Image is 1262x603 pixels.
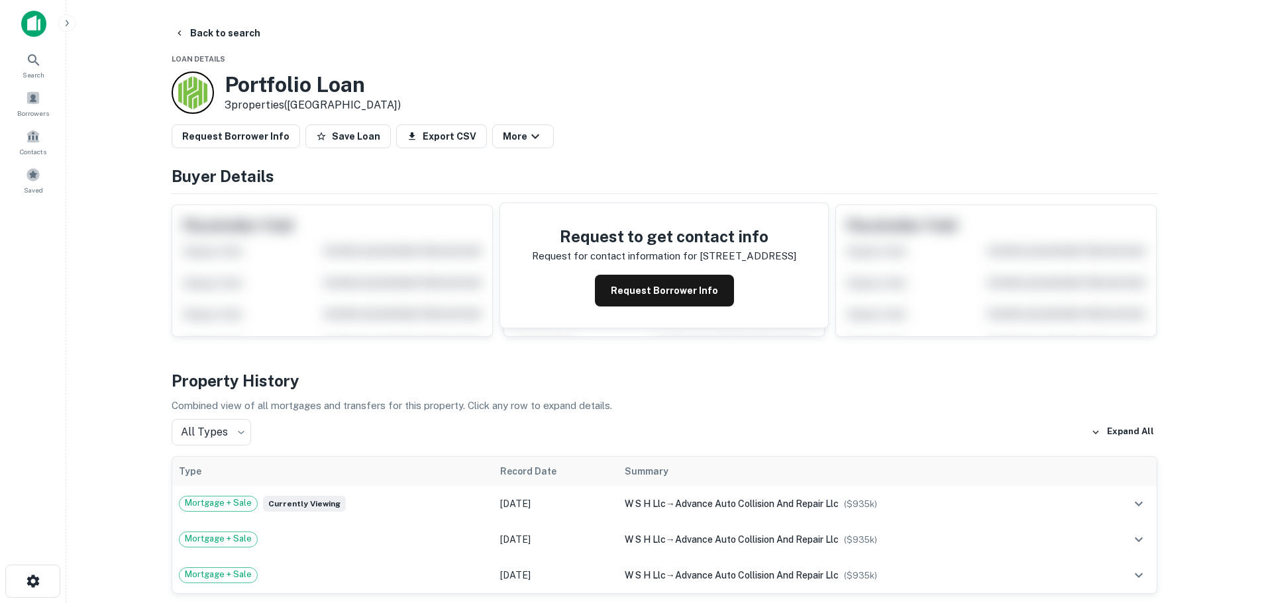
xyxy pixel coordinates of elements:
[4,162,62,198] a: Saved
[17,108,49,118] span: Borrowers
[225,97,401,113] p: 3 properties ([GEOGRAPHIC_DATA])
[396,124,487,148] button: Export CSV
[625,496,1086,511] div: →
[675,534,839,545] span: advance auto collision and repair llc
[4,85,62,121] a: Borrowers
[625,532,1086,547] div: →
[180,532,257,545] span: Mortgage + Sale
[1128,564,1150,586] button: expand row
[844,499,877,509] span: ($ 935k )
[21,11,46,37] img: capitalize-icon.png
[492,124,554,148] button: More
[844,535,877,545] span: ($ 935k )
[625,568,1086,582] div: →
[172,124,300,148] button: Request Borrower Info
[180,568,257,581] span: Mortgage + Sale
[169,21,266,45] button: Back to search
[1128,528,1150,551] button: expand row
[532,248,697,264] p: Request for contact information for
[20,146,46,157] span: Contacts
[180,496,257,510] span: Mortgage + Sale
[494,557,618,593] td: [DATE]
[4,124,62,160] a: Contacts
[24,185,43,195] span: Saved
[4,47,62,83] a: Search
[494,457,618,486] th: Record Date
[172,457,494,486] th: Type
[172,419,251,445] div: All Types
[494,522,618,557] td: [DATE]
[625,534,666,545] span: w s h llc
[675,498,839,509] span: advance auto collision and repair llc
[494,486,618,522] td: [DATE]
[625,570,666,580] span: w s h llc
[172,164,1157,188] h4: Buyer Details
[1088,422,1157,442] button: Expand All
[1128,492,1150,515] button: expand row
[532,224,796,248] h4: Request to get contact info
[172,55,225,63] span: Loan Details
[225,72,401,97] h3: Portfolio Loan
[1196,497,1262,561] iframe: Chat Widget
[263,496,346,512] span: Currently viewing
[305,124,391,148] button: Save Loan
[172,369,1157,393] h4: Property History
[675,570,839,580] span: advance auto collision and repair llc
[700,248,796,264] p: [STREET_ADDRESS]
[625,498,666,509] span: w s h llc
[618,457,1092,486] th: Summary
[23,70,44,80] span: Search
[595,275,734,306] button: Request Borrower Info
[844,571,877,580] span: ($ 935k )
[172,398,1157,414] p: Combined view of all mortgages and transfers for this property. Click any row to expand details.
